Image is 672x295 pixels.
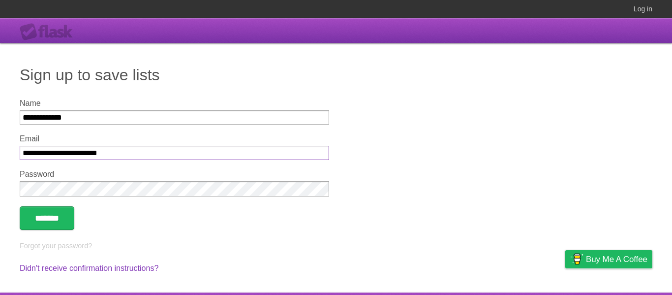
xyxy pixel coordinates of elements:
[586,251,647,268] span: Buy me a coffee
[20,134,329,143] label: Email
[570,251,583,267] img: Buy me a coffee
[20,99,329,108] label: Name
[20,242,92,250] a: Forgot your password?
[20,264,158,272] a: Didn't receive confirmation instructions?
[20,23,79,41] div: Flask
[565,250,652,268] a: Buy me a coffee
[20,170,329,179] label: Password
[20,63,652,87] h1: Sign up to save lists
